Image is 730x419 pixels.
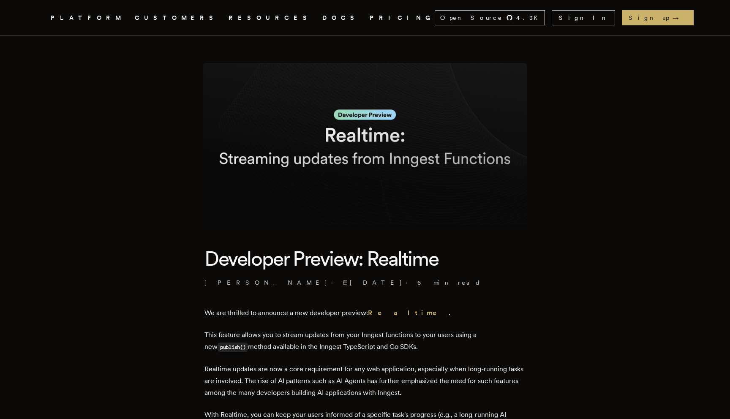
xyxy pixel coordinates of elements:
[229,13,312,23] button: RESOURCES
[204,278,526,287] p: · ·
[516,14,543,22] span: 4.3 K
[218,343,248,352] code: publish()
[204,278,328,287] a: [PERSON_NAME]
[440,14,503,22] span: Open Source
[204,363,526,399] p: Realtime updates are now a core requirement for any web application, especially when long-running...
[203,63,527,225] img: Featured image for Developer Preview: Realtime blog post
[343,278,403,287] span: [DATE]
[204,307,526,319] p: We are thrilled to announce a new developer preview: .
[204,245,526,272] h1: Developer Preview: Realtime
[417,278,481,287] span: 6 min read
[204,329,526,353] p: This feature allows you to stream updates from your Inngest functions to your users using a new m...
[370,13,435,23] a: PRICING
[552,10,615,25] a: Sign In
[673,14,687,22] span: →
[622,10,694,25] a: Sign up
[51,13,125,23] button: PLATFORM
[368,309,449,317] a: Realtime
[135,13,218,23] a: CUSTOMERS
[322,13,360,23] a: DOCS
